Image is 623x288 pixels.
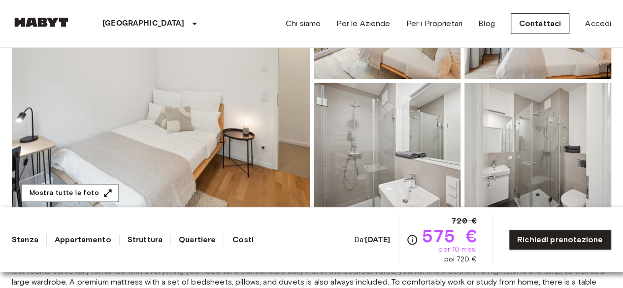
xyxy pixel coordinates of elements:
[511,13,570,34] a: Contattaci
[336,18,390,30] a: Per le Aziende
[585,18,611,30] a: Accedi
[102,18,185,30] p: [GEOGRAPHIC_DATA]
[314,83,460,212] img: Picture of unit DE-01-260-067-04
[12,17,71,27] img: Habyt
[422,227,477,245] span: 575 €
[509,229,611,250] a: Richiedi prenotazione
[406,18,462,30] a: Per i Proprietari
[232,234,254,246] a: Costi
[438,245,477,255] span: per 10 mesi
[354,234,390,245] span: Da:
[286,18,321,30] a: Chi siamo
[179,234,216,246] a: Quartiere
[12,234,38,246] a: Stanza
[452,215,477,227] span: 720 €
[406,234,418,246] svg: Verifica i dettagli delle spese nella sezione 'Riassunto dei Costi'. Si prega di notare che gli s...
[464,83,611,212] img: Picture of unit DE-01-260-067-04
[444,255,476,264] span: poi 720 €
[128,234,163,246] a: Struttura
[22,184,119,202] button: Mostra tutte le foto
[55,234,111,246] a: Appartamento
[365,235,390,244] b: [DATE]
[478,18,495,30] a: Blog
